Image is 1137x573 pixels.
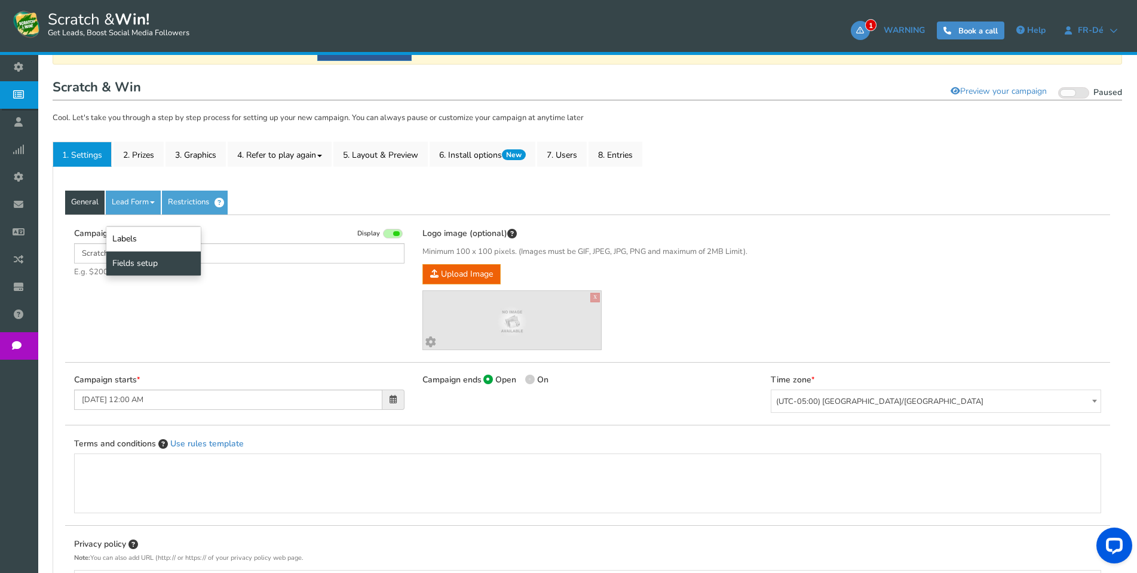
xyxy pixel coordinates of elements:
a: Lead Form [106,191,161,215]
a: Fields setup [106,251,201,275]
div: Editor, campaign_terms [87,460,1089,508]
label: Campaign starts [74,375,140,386]
span: (UTC-05:00) America/Chicago [771,390,1101,413]
a: Scratch &Win! Get Leads, Boost Social Media Followers [12,9,189,39]
span: New [502,149,526,160]
span: FR-dé [1072,26,1110,35]
p: Cool. Let's take you through a step by step process for setting up your new campaign. You can alw... [53,112,1122,124]
img: Scratch and Win [12,9,42,39]
a: Preview your campaign [943,81,1055,102]
strong: Win! [115,9,149,30]
a: 4. Refer to play again [228,142,332,167]
b: Note: [74,553,90,562]
a: 5. Layout & Preview [333,142,428,167]
label: Terms and conditions [74,437,244,451]
span: E.g. $200 Voucher GIVEAWAY! [74,266,404,278]
a: 1. Settings [53,142,112,167]
span: Book a call [958,26,998,36]
label: Campaign ends [422,375,482,386]
span: Open [495,374,516,385]
small: Get Leads, Boost Social Media Followers [48,29,189,38]
span: 1 [865,19,876,31]
span: WARNING [884,24,925,36]
a: 1WARNING [851,21,931,40]
a: Use rules template [170,438,244,449]
a: Help [1010,21,1052,40]
span: This image will be displayed on top of your contest screen. You can upload & preview different im... [507,228,517,241]
span: Scratch & [42,9,189,39]
span: Enter the Terms and Conditions of your campaign [156,438,170,451]
label: Privacy policy [74,538,138,551]
a: Labels [106,226,201,251]
small: You can also add URL (http:// or https:// of your privacy policy web page. [74,553,304,562]
span: Paused [1093,87,1122,98]
a: Restrictions [162,191,228,215]
a: 3. Graphics [166,142,226,167]
a: 7. Users [537,142,587,167]
label: Campaign name [74,227,151,240]
span: Minimum 100 x 100 pixels. (Images must be GIF, JPEG, JPG, PNG and maximum of 2MB Limit). [422,246,753,258]
span: On [537,374,548,385]
a: X [590,293,600,302]
h1: Scratch & Win [53,76,1122,100]
a: 2. Prizes [114,142,164,167]
span: Enter the Privacy Policy of your campaign [126,538,138,551]
a: Book a call [937,22,1004,39]
a: General [65,191,105,215]
label: Time zone [771,375,814,386]
label: Logo image (optional) [422,227,517,240]
a: 6. Install options [430,142,535,167]
span: Display [357,229,380,238]
span: Help [1027,24,1046,36]
a: 8. Entries [589,142,642,167]
iframe: LiveChat chat widget [1087,523,1137,573]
